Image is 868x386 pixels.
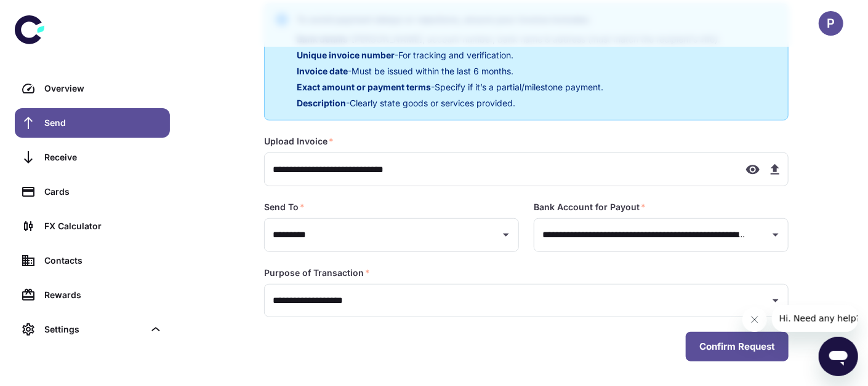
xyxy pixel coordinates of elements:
iframe: Message from company [772,305,858,332]
p: - For tracking and verification. [297,49,720,62]
a: Rewards [15,280,170,310]
a: Send [15,108,170,138]
span: Description [297,98,346,108]
button: P [819,11,843,36]
div: Send [44,116,163,130]
button: Open [767,226,784,243]
a: FX Calculator [15,211,170,241]
div: Contacts [44,254,163,267]
label: Purpose of Transaction [264,267,370,279]
div: Overview [44,82,163,95]
div: Settings [15,315,170,344]
span: Exact amount or payment terms [297,82,431,92]
div: Receive [44,151,163,164]
span: Unique invoice number [297,50,395,60]
iframe: Close message [742,307,767,332]
label: Bank Account for Payout [534,201,646,213]
a: Contacts [15,246,170,275]
span: Invoice date [297,66,348,76]
div: FX Calculator [44,219,163,233]
div: Settings [44,323,144,336]
a: Overview [15,74,170,103]
span: Hi. Need any help? [7,9,89,18]
a: Receive [15,143,170,172]
button: Open [767,292,784,309]
a: Cards [15,177,170,207]
p: - Clearly state goods or services provided. [297,96,720,110]
label: Send To [264,201,305,213]
button: Confirm Request [686,332,789,361]
div: Rewards [44,288,163,302]
p: - Specify if it’s a partial/milestone payment. [297,81,720,94]
label: Upload Invoice [264,135,334,148]
iframe: Button to launch messaging window [819,337,858,376]
p: - Must be issued within the last 6 months. [297,65,720,78]
button: Open [497,226,515,243]
div: Cards [44,185,163,199]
